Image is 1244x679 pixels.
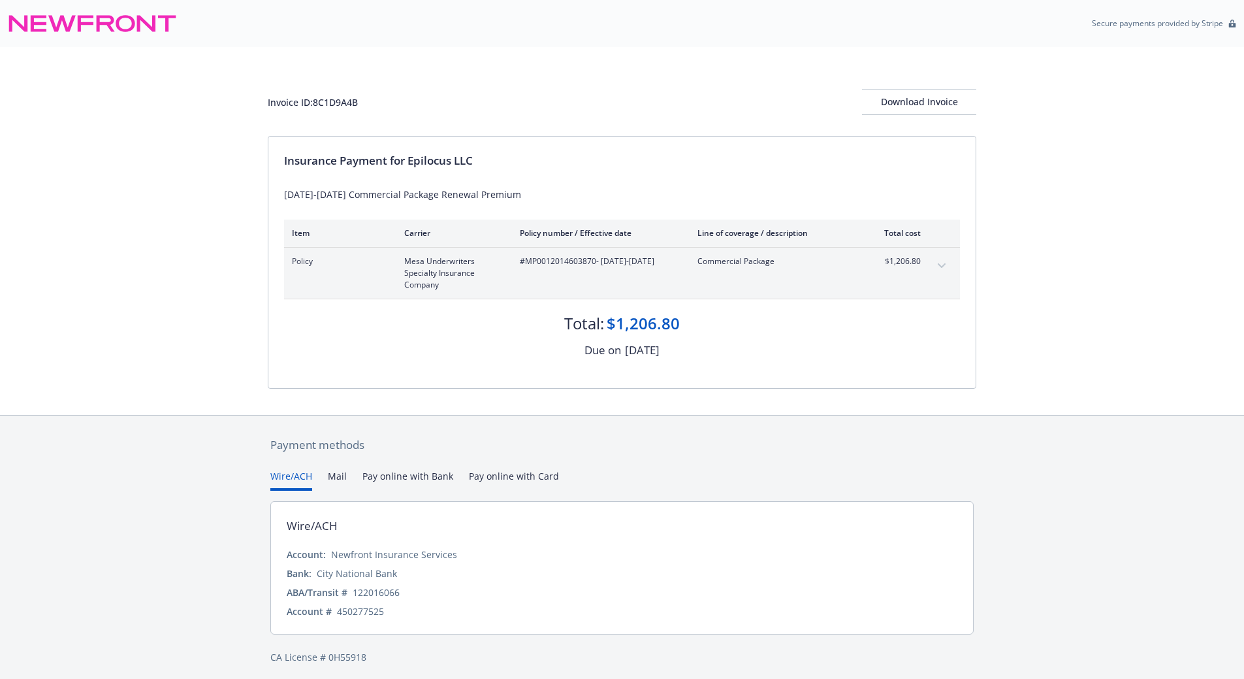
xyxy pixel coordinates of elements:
div: Wire/ACH [287,518,338,535]
div: Carrier [404,227,499,239]
span: Commercial Package [697,256,851,267]
div: PolicyMesa Underwriters Specialty Insurance Company#MP0012014603870- [DATE]-[DATE]Commercial Pack... [284,248,960,299]
div: [DATE]-[DATE] Commercial Package Renewal Premium [284,188,960,201]
div: $1,206.80 [607,312,680,335]
button: Download Invoice [862,89,976,115]
div: Account: [287,548,326,561]
span: Mesa Underwriters Specialty Insurance Company [404,256,499,291]
div: Newfront Insurance Services [331,548,457,561]
div: 122016066 [353,586,400,599]
button: Wire/ACH [270,469,312,491]
div: CA License # 0H55918 [270,650,974,664]
div: Insurance Payment for Epilocus LLC [284,152,960,169]
div: Item [292,227,383,239]
div: Invoice ID: 8C1D9A4B [268,95,358,109]
div: 450277525 [337,604,384,618]
div: Download Invoice [862,90,976,114]
div: City National Bank [317,567,397,580]
div: ABA/Transit # [287,586,347,599]
div: Line of coverage / description [697,227,851,239]
div: Payment methods [270,437,974,454]
div: Due on [584,342,621,359]
button: Pay online with Bank [362,469,453,491]
span: $1,206.80 [872,256,921,267]
div: Total cost [872,227,921,239]
div: Account # [287,604,332,618]
div: Policy number / Effective date [520,227,677,239]
button: expand content [931,256,952,276]
span: #MP0012014603870 - [DATE]-[DATE] [520,256,677,267]
button: Mail [328,469,347,491]
div: Total: [564,312,604,335]
p: Secure payments provided by Stripe [1092,18,1223,29]
span: Policy [292,256,383,267]
div: Bank: [287,567,311,580]
button: Pay online with Card [469,469,559,491]
div: [DATE] [625,342,660,359]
